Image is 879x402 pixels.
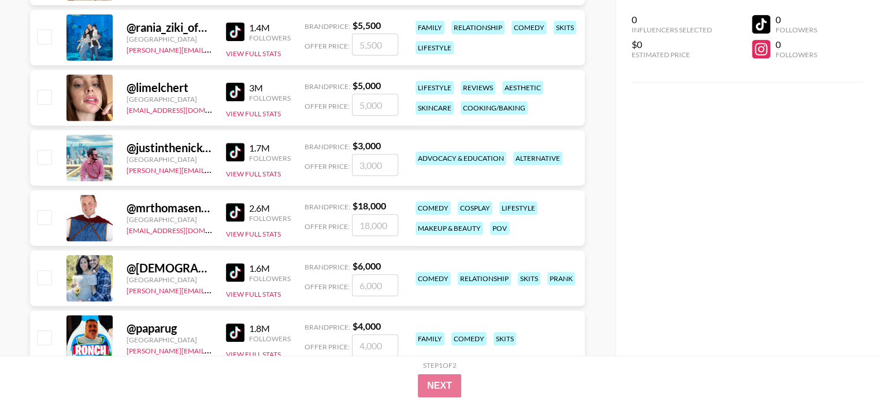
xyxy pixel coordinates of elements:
div: family [416,332,444,345]
div: comedy [451,332,487,345]
button: Next [418,374,461,397]
div: comedy [416,272,451,285]
button: View Full Stats [226,350,281,359]
div: Step 1 of 2 [423,361,457,370]
div: advocacy & education [416,152,506,165]
div: cosplay [458,201,492,215]
div: 2.6M [249,202,291,214]
a: [PERSON_NAME][EMAIL_ADDRESS][DOMAIN_NAME] [127,284,298,295]
div: @ mrthomasenglish [127,201,212,215]
div: @ [DEMOGRAPHIC_DATA] [127,261,212,275]
div: 1.6M [249,263,291,274]
div: lifestyle [499,201,537,215]
div: [GEOGRAPHIC_DATA] [127,155,212,164]
div: Followers [249,274,291,283]
div: @ paparug [127,321,212,335]
div: skits [554,21,576,34]
div: 1.8M [249,323,291,334]
div: [GEOGRAPHIC_DATA] [127,35,212,43]
div: @ limelchert [127,80,212,95]
div: prank [547,272,575,285]
div: Influencers Selected [632,25,712,34]
button: View Full Stats [226,49,281,58]
input: 3,000 [352,154,398,176]
div: Followers [249,34,291,42]
button: View Full Stats [226,169,281,178]
div: relationship [458,272,511,285]
div: comedy [511,21,547,34]
img: TikTok [226,83,244,101]
input: 18,000 [352,214,398,236]
span: Brand Price: [305,142,350,151]
div: pov [490,222,509,235]
div: Followers [775,50,817,59]
div: 0 [775,14,817,25]
span: Brand Price: [305,202,350,211]
div: skits [518,272,540,285]
div: 1.7M [249,142,291,154]
span: Offer Price: [305,222,350,231]
span: Offer Price: [305,102,350,110]
button: View Full Stats [226,230,281,238]
img: TikTok [226,263,244,282]
input: 6,000 [352,274,398,296]
span: Offer Price: [305,42,350,50]
div: [GEOGRAPHIC_DATA] [127,95,212,104]
span: Brand Price: [305,22,350,31]
strong: $ 5,500 [353,20,381,31]
div: Followers [249,214,291,223]
div: Followers [249,334,291,343]
div: skincare [416,101,454,115]
span: Offer Price: [305,342,350,351]
div: skits [494,332,516,345]
a: [EMAIL_ADDRESS][DOMAIN_NAME] [127,104,243,115]
div: aesthetic [502,81,543,94]
span: Offer Price: [305,282,350,291]
img: TikTok [226,23,244,41]
div: Followers [249,94,291,102]
strong: $ 6,000 [353,260,381,271]
input: 5,500 [352,34,398,56]
div: lifestyle [416,81,454,94]
img: TikTok [226,323,244,342]
img: TikTok [226,143,244,161]
div: $0 [632,39,712,50]
button: View Full Stats [226,109,281,118]
div: reviews [461,81,495,94]
div: alternative [513,152,562,165]
iframe: Drift Widget Chat Controller [821,344,865,388]
span: Brand Price: [305,323,350,331]
div: Estimated Price [632,50,712,59]
div: 1.4M [249,22,291,34]
div: Followers [249,154,291,163]
div: 0 [632,14,712,25]
div: [GEOGRAPHIC_DATA] [127,215,212,224]
div: lifestyle [416,41,454,54]
div: relationship [451,21,505,34]
input: 4,000 [352,334,398,356]
div: family [416,21,444,34]
a: [PERSON_NAME][EMAIL_ADDRESS][DOMAIN_NAME] [127,344,298,355]
div: Followers [775,25,817,34]
span: Offer Price: [305,162,350,171]
div: cooking/baking [461,101,528,115]
button: View Full Stats [226,290,281,298]
div: [GEOGRAPHIC_DATA] [127,335,212,344]
a: [PERSON_NAME][EMAIL_ADDRESS][DOMAIN_NAME] [127,43,298,54]
div: makeup & beauty [416,222,483,235]
a: [PERSON_NAME][EMAIL_ADDRESS][PERSON_NAME][DOMAIN_NAME] [127,164,353,175]
div: 0 [775,39,817,50]
input: 5,000 [352,94,398,116]
div: @ justinthenickofcrime [127,141,212,155]
strong: $ 4,000 [353,320,381,331]
span: Brand Price: [305,263,350,271]
div: 3M [249,82,291,94]
strong: $ 18,000 [353,200,386,211]
a: [EMAIL_ADDRESS][DOMAIN_NAME] [127,224,243,235]
strong: $ 5,000 [353,80,381,91]
strong: $ 3,000 [353,140,381,151]
span: Brand Price: [305,82,350,91]
div: @ rania_ziki_official [127,20,212,35]
img: TikTok [226,203,244,222]
div: [GEOGRAPHIC_DATA] [127,275,212,284]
